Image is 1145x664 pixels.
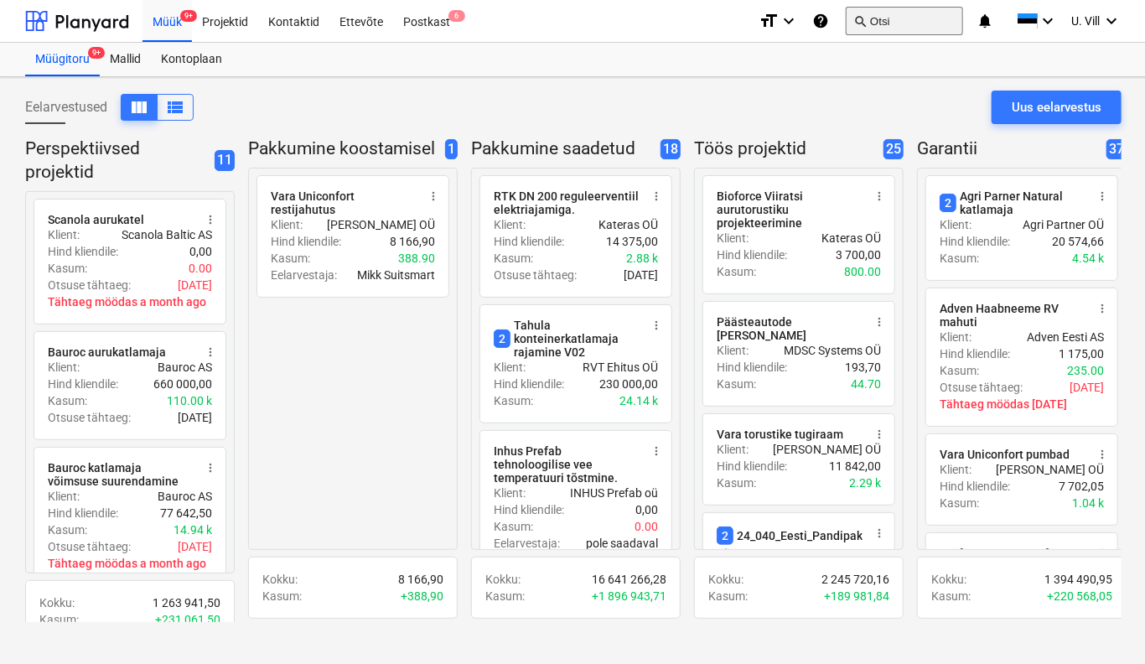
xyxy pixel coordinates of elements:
[812,11,829,31] i: Abikeskus
[204,345,217,359] span: more_vert
[48,555,212,572] p: Tähtaeg möödas a month ago
[180,10,197,22] span: 9+
[160,505,212,521] p: 77 642,50
[390,233,435,250] p: 8 166,90
[821,230,881,246] p: Kateras OÜ
[635,501,658,518] p: 0,00
[189,243,212,260] p: 0,00
[445,139,458,160] span: 1
[88,47,105,59] span: 9+
[494,501,564,518] p: Hind kliendile :
[694,137,877,161] p: Töös projektid
[717,441,749,458] p: Klient :
[940,362,979,379] p: Kasum :
[650,319,663,332] span: more_vert
[940,250,979,267] p: Kasum :
[844,263,881,280] p: 800.00
[931,571,966,588] p: Kokku :
[940,233,1010,250] p: Hind kliendile :
[158,488,212,505] p: Bauroc AS
[25,43,100,76] a: Müügitoru9+
[931,588,971,604] p: Kasum :
[398,250,435,267] p: 388.90
[178,409,212,426] p: [DATE]
[708,588,748,604] p: Kasum :
[494,250,533,267] p: Kasum :
[940,461,971,478] p: Klient :
[494,518,533,535] p: Kasum :
[773,441,881,458] p: [PERSON_NAME] OÜ
[25,94,194,121] div: Eelarvestused
[1067,362,1104,379] p: 235.00
[717,376,756,392] p: Kasum :
[570,485,658,501] p: INHUS Prefab oü
[48,293,212,310] p: Tähtaeg möödas a month ago
[586,535,658,552] p: pole saadaval
[189,260,212,277] p: 0.00
[153,594,220,611] p: 1 263 941,50
[1101,11,1122,31] i: keyboard_arrow_down
[717,527,1024,545] div: 24_040_Eesti_Pandipakend_elekter_automaatika_V02
[151,43,232,76] div: Kontoplaan
[619,392,658,409] p: 24.14 k
[1052,233,1104,250] p: 20 574,66
[178,277,212,293] p: [DATE]
[100,43,151,76] a: Mallid
[48,521,87,538] p: Kasum :
[650,444,663,458] span: more_vert
[494,444,640,485] div: Inhus Prefab tehnoloogilise vee temperatuuri tõstmine.
[215,150,235,171] span: 11
[598,216,658,233] p: Kateras OÜ
[917,137,1100,161] p: Garantii
[204,461,217,475] span: more_vert
[1044,571,1112,588] p: 1 394 490,95
[940,379,1023,396] p: Otsuse tähtaeg :
[165,97,185,117] span: Kuva veergudena
[624,267,658,283] p: [DATE]
[1071,14,1100,28] span: U. Vill
[1059,345,1104,362] p: 1 175,00
[1038,11,1058,31] i: keyboard_arrow_down
[1059,478,1104,495] p: 7 702,05
[1070,379,1104,396] p: [DATE]
[845,359,881,376] p: 193,70
[129,97,149,117] span: Kuva veergudena
[853,14,867,28] span: search
[1047,588,1112,604] p: + 220 568,05
[471,137,654,161] p: Pakkumine saadetud
[940,194,956,212] span: 2
[883,139,904,160] span: 25
[583,359,658,376] p: RVT Ehitus OÜ
[39,611,79,628] p: Kasum :
[271,233,341,250] p: Hind kliendile :
[717,359,787,376] p: Hind kliendile :
[122,226,212,243] p: Scanola Baltic AS
[1027,329,1104,345] p: Adven Eesti AS
[494,267,577,283] p: Otsuse tähtaeg :
[873,527,886,540] span: more_vert
[992,91,1122,124] button: Uus eelarvestus
[940,329,971,345] p: Klient :
[485,588,525,604] p: Kasum :
[779,11,799,31] i: keyboard_arrow_down
[448,10,465,22] span: 6
[717,246,787,263] p: Hind kliendile :
[48,277,131,293] p: Otsuse tähtaeg :
[717,545,749,562] p: Klient :
[262,571,298,588] p: Kokku :
[427,189,440,203] span: more_vert
[661,139,681,160] span: 18
[494,376,564,392] p: Hind kliendile :
[1072,250,1104,267] p: 4.54 k
[485,571,521,588] p: Kokku :
[873,189,886,203] span: more_vert
[940,216,971,233] p: Klient :
[1096,547,1109,560] span: more_vert
[48,345,166,359] div: Bauroc aurukatlamaja
[494,329,510,348] span: 2
[494,233,564,250] p: Hind kliendile :
[48,243,118,260] p: Hind kliendile :
[48,409,131,426] p: Otsuse tähtaeg :
[153,376,212,392] p: 660 000,00
[494,535,560,552] p: Eelarvestaja :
